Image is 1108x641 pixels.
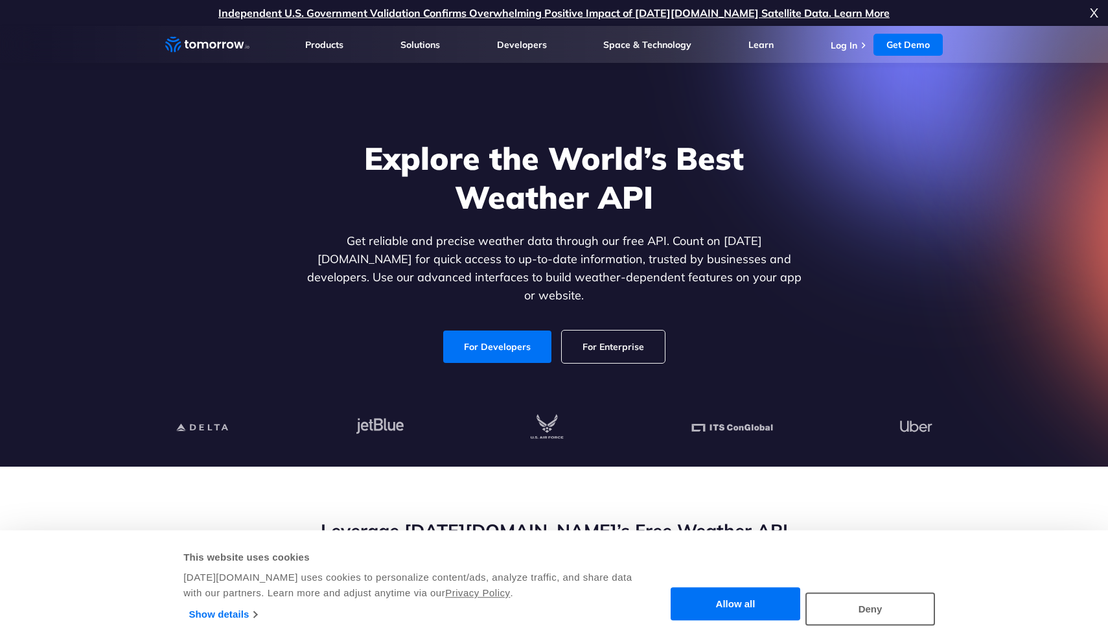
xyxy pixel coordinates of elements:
[443,331,551,363] a: For Developers
[603,39,691,51] a: Space & Technology
[305,39,343,51] a: Products
[189,605,257,624] a: Show details
[304,139,804,216] h1: Explore the World’s Best Weather API
[218,6,890,19] a: Independent U.S. Government Validation Confirms Overwhelming Positive Impact of [DATE][DOMAIN_NAM...
[831,40,857,51] a: Log In
[304,232,804,305] p: Get reliable and precise weather data through our free API. Count on [DATE][DOMAIN_NAME] for quic...
[562,331,665,363] a: For Enterprise
[748,39,774,51] a: Learn
[165,35,249,54] a: Home link
[805,592,935,625] button: Deny
[671,588,800,621] button: Allow all
[183,570,634,601] div: [DATE][DOMAIN_NAME] uses cookies to personalize content/ads, analyze traffic, and share data with...
[165,519,943,543] h2: Leverage [DATE][DOMAIN_NAME]’s Free Weather API
[873,34,943,56] a: Get Demo
[400,39,440,51] a: Solutions
[183,550,634,565] div: This website uses cookies
[497,39,547,51] a: Developers
[445,587,510,598] a: Privacy Policy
